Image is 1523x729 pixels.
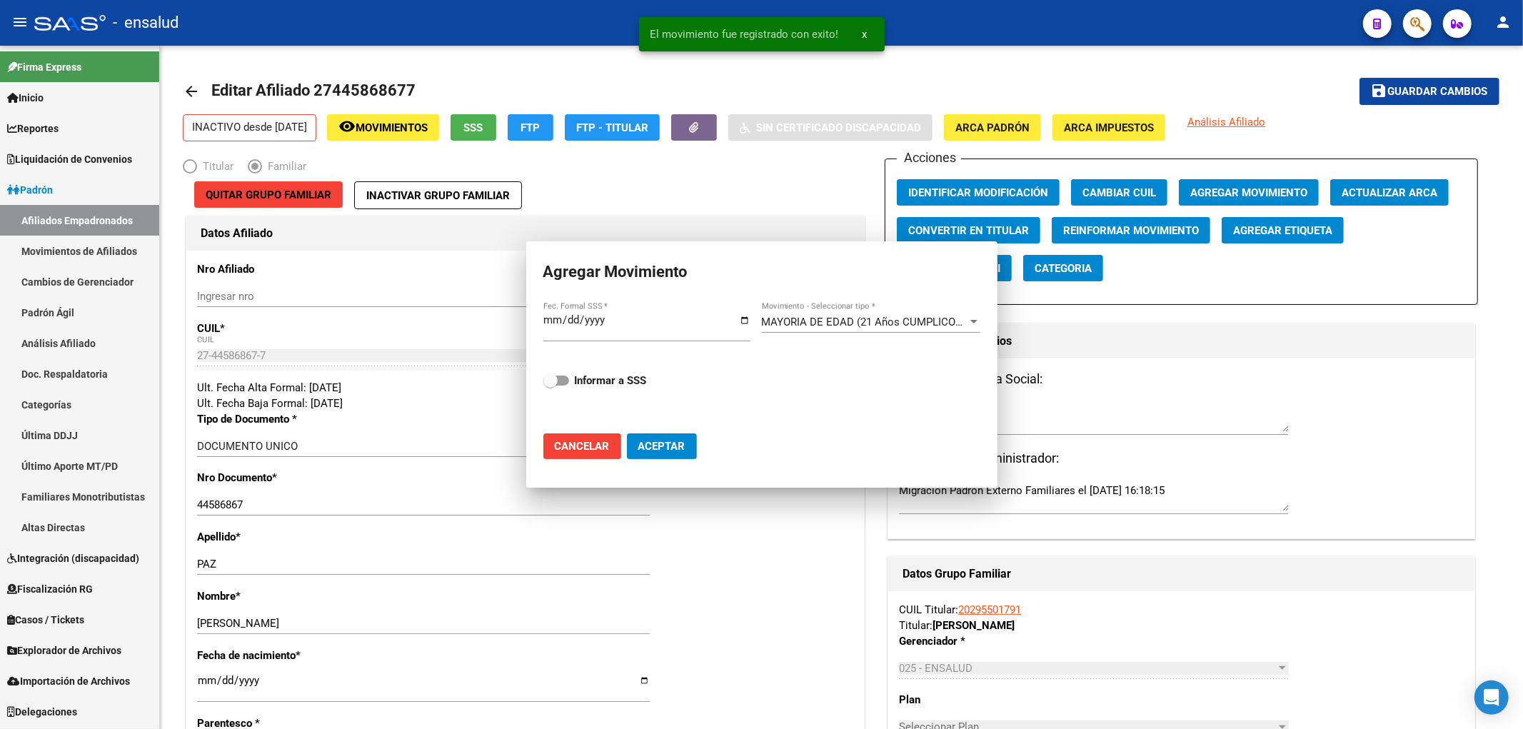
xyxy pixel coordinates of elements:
p: Tipo de Documento * [197,411,394,427]
span: Explorador de Archivos [7,643,121,658]
span: El movimiento fue registrado con exito! [650,27,839,41]
span: Importación de Archivos [7,673,130,689]
mat-icon: menu [11,14,29,31]
span: MAYORIA DE EDAD (21 Años CUMPLICOS/ NO DISCA) [762,316,1022,328]
div: Ult. Fecha Alta Formal: [DATE] [197,380,853,396]
span: ARCA Impuestos [1064,121,1154,134]
p: Nro Documento [197,470,394,486]
button: Aceptar [627,433,697,459]
p: CUIL [197,321,394,336]
span: FTP [521,121,541,134]
h1: Sección Comentarios [903,330,1459,353]
span: Integración (discapacidad) [7,550,139,566]
span: Aceptar [638,440,685,453]
p: INACTIVO desde [DATE] [183,114,316,141]
a: 20295501791 [958,603,1021,616]
span: Cancelar [555,440,610,453]
span: Editar Afiliado 27445868677 [211,81,416,99]
div: Ult. Fecha Baja Formal: [DATE] [197,396,853,411]
strong: Informar a SSS [575,374,647,387]
span: Familiar [262,159,306,174]
mat-icon: arrow_back [183,83,200,100]
div: Open Intercom Messenger [1474,680,1509,715]
strong: [PERSON_NAME] [933,619,1015,632]
h1: Datos Grupo Familiar [903,563,1459,585]
span: Actualizar ARCA [1342,186,1437,199]
span: Agregar Etiqueta [1233,224,1332,237]
span: Padrón [7,182,53,198]
span: Inicio [7,90,44,106]
span: Agregar Movimiento [1190,186,1307,199]
p: Nombre [197,588,394,604]
span: Cambiar CUIL [1082,186,1156,199]
span: Quitar Grupo Familiar [206,188,331,201]
span: ARCA Padrón [955,121,1030,134]
p: Nro Afiliado [197,261,394,277]
h3: Comentarios Administrador: [899,448,1463,468]
span: Guardar cambios [1388,86,1488,99]
span: Reinformar Movimiento [1063,224,1199,237]
span: 025 - ENSALUD [899,662,972,675]
span: DOCUMENTO UNICO [197,440,298,453]
h3: Acciones [897,148,961,168]
span: Movimientos [356,121,428,134]
span: SSS [464,121,483,134]
p: Plan [899,692,1068,708]
span: Reportes [7,121,59,136]
span: Casos / Tickets [7,612,84,628]
span: - ensalud [113,7,179,39]
span: Firma Express [7,59,81,75]
h2: Agregar Movimiento [543,258,980,286]
mat-icon: save [1371,82,1388,99]
span: Identificar Modificación [908,186,1048,199]
span: Liquidación de Convenios [7,151,132,167]
span: Fiscalización RG [7,581,93,597]
h1: Datos Afiliado [201,222,850,245]
p: Fecha de nacimiento [197,648,394,663]
p: Gerenciador * [899,633,1068,649]
mat-icon: remove_red_eye [338,118,356,135]
span: x [863,28,868,41]
span: FTP - Titular [576,121,648,134]
span: Convertir en Titular [908,224,1029,237]
p: Apellido [197,529,394,545]
span: Análisis Afiliado [1187,116,1265,129]
span: Inactivar Grupo Familiar [366,189,510,202]
span: Delegaciones [7,704,77,720]
mat-icon: person [1494,14,1512,31]
button: Cancelar [543,433,621,459]
span: Categoria [1035,262,1092,275]
span: Titular [197,159,233,174]
h3: Comentarios Obra Social: [899,369,1463,389]
span: Sin Certificado Discapacidad [756,121,921,134]
div: CUIL Titular: Titular: [899,602,1463,633]
mat-radio-group: Elija una opción [183,163,321,176]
